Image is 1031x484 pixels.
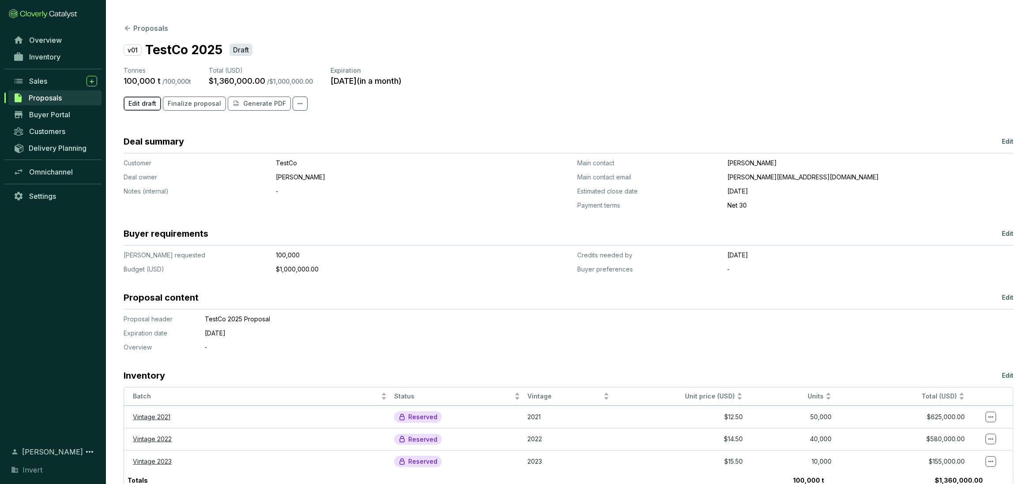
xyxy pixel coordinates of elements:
[746,406,835,428] td: 50,000
[29,144,87,153] span: Delivery Planning
[124,315,194,324] p: Proposal header
[524,428,613,450] td: 2022
[124,135,184,148] h3: Deal summary
[267,78,313,86] p: / $1,000,000.00
[577,265,720,274] p: Buyer preferences
[124,387,391,406] th: Batch
[577,201,720,210] p: Payment terms
[835,406,968,428] td: $625,000.00
[233,45,249,55] p: Draft
[243,99,286,108] p: Generate PDF
[727,173,1013,182] p: [PERSON_NAME][EMAIL_ADDRESS][DOMAIN_NAME]
[727,265,1013,274] p: ‐
[29,93,62,102] span: Proposals
[750,392,824,401] span: Units
[9,107,102,122] a: Buyer Portal
[29,36,62,45] span: Overview
[577,187,720,196] p: Estimated close date
[124,66,191,75] p: Tonnes
[391,387,524,406] th: Status
[524,387,613,406] th: Vintage
[22,447,83,457] span: [PERSON_NAME]
[145,41,222,59] p: TestCo 2025
[128,99,156,108] span: Edit draft
[727,159,1013,168] p: [PERSON_NAME]
[408,458,437,465] p: Reserved
[685,392,735,400] span: Unit price (USD)
[29,127,65,136] span: Customers
[1002,137,1013,146] p: Edit
[524,450,613,473] td: 2023
[133,392,379,401] span: Batch
[168,99,221,108] span: Finalize proposal
[29,52,60,61] span: Inventory
[124,265,164,273] span: Budget (USD)
[133,413,170,421] a: Vintage 2021
[613,406,746,428] td: $12.50
[124,45,142,56] p: v01
[9,74,102,89] a: Sales
[124,329,194,338] p: Expiration date
[727,251,1013,260] p: [DATE]
[133,435,172,443] a: Vintage 2022
[124,173,269,182] p: Deal owner
[835,450,968,473] td: $155,000.00
[524,406,613,428] td: 2021
[124,343,194,352] p: Overview
[205,343,872,352] p: ‐
[228,97,291,111] button: Generate PDF
[124,227,208,240] h3: Buyer requirements
[133,458,172,465] a: Vintage 2023
[1002,371,1013,380] p: Edit
[23,465,42,475] span: Invert
[577,173,720,182] p: Main contact email
[613,428,746,450] td: $14.50
[408,413,437,421] p: Reserved
[209,76,265,86] p: $1,360,000.00
[9,33,102,48] a: Overview
[613,450,746,473] td: $15.50
[124,251,269,260] p: [PERSON_NAME] requested
[394,392,512,401] span: Status
[835,428,968,450] td: $580,000.00
[276,159,494,168] p: TestCo
[746,428,835,450] td: 40,000
[8,90,102,105] a: Proposals
[276,173,494,182] p: [PERSON_NAME]
[205,315,872,324] p: TestCo 2025 Proposal
[124,291,199,304] h3: Proposal content
[124,369,165,382] h3: Inventory
[746,450,835,473] td: 10,000
[577,159,720,168] p: Main contact
[124,187,269,196] p: Notes (internal)
[276,251,494,260] p: 100,000
[331,66,402,75] p: Expiration
[9,124,102,139] a: Customers
[124,97,161,111] button: Edit draft
[205,329,872,338] p: [DATE]
[577,251,720,260] p: Credits needed by
[727,187,1013,196] p: [DATE]
[408,436,437,443] p: Reserved
[124,159,269,168] p: Customer
[922,392,957,400] span: Total (USD)
[746,387,835,406] th: Units
[9,141,102,155] a: Delivery Planning
[124,23,168,34] button: Proposals
[276,187,494,196] p: ‐
[29,168,73,176] span: Omnichannel
[9,189,102,204] a: Settings
[1002,293,1013,302] p: Edit
[527,392,601,401] span: Vintage
[276,265,494,274] p: $1,000,000.00
[29,192,56,201] span: Settings
[331,76,402,86] p: [DATE] ( in a month )
[727,201,1013,210] p: Net 30
[124,76,161,86] p: 100,000 t
[1002,229,1013,238] p: Edit
[29,110,70,119] span: Buyer Portal
[163,97,226,111] button: Finalize proposal
[162,78,191,86] p: / 100,000 t
[9,164,102,179] a: Omnichannel
[209,67,243,74] span: Total (USD)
